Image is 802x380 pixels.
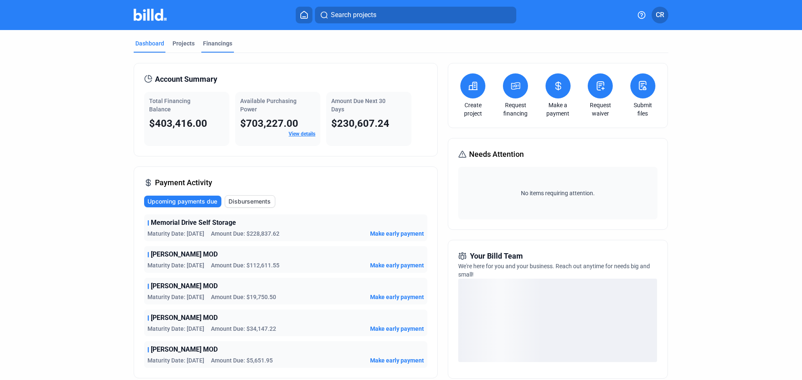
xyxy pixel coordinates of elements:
div: Projects [173,39,195,48]
span: CR [656,10,664,20]
button: Make early payment [370,356,424,365]
div: Dashboard [135,39,164,48]
div: Financings [203,39,232,48]
span: Account Summary [155,73,217,85]
span: Maturity Date: [DATE] [147,229,204,238]
button: Search projects [315,7,516,23]
span: [PERSON_NAME] MOD [151,313,218,323]
span: Available Purchasing Power [240,98,297,113]
button: CR [652,7,668,23]
span: Payment Activity [155,177,212,189]
button: Make early payment [370,229,424,238]
span: Upcoming payments due [147,197,217,206]
span: [PERSON_NAME] MOD [151,345,218,355]
span: Maturity Date: [DATE] [147,325,204,333]
span: We're here for you and your business. Reach out anytime for needs big and small! [458,263,650,278]
span: Amount Due: $112,611.55 [211,261,279,269]
button: Make early payment [370,325,424,333]
div: loading [458,279,657,362]
a: Request waiver [586,101,615,118]
span: Amount Due: $34,147.22 [211,325,276,333]
span: $230,607.24 [331,118,389,129]
span: Disbursements [228,197,271,206]
span: Memorial Drive Self Storage [151,218,236,228]
button: Disbursements [225,195,275,208]
span: [PERSON_NAME] MOD [151,249,218,259]
span: $703,227.00 [240,118,298,129]
span: Amount Due: $19,750.50 [211,293,276,301]
img: Billd Company Logo [134,9,167,21]
span: Search projects [331,10,376,20]
button: Upcoming payments due [144,196,221,207]
span: Amount Due: $228,837.62 [211,229,279,238]
span: Needs Attention [469,148,524,160]
span: Amount Due Next 30 Days [331,98,386,113]
span: Amount Due: $5,651.95 [211,356,273,365]
span: Total Financing Balance [149,98,190,113]
button: Make early payment [370,293,424,301]
a: Make a payment [543,101,573,118]
span: [PERSON_NAME] MOD [151,281,218,291]
span: No items requiring attention. [462,189,654,197]
span: Maturity Date: [DATE] [147,356,204,365]
a: Request financing [501,101,530,118]
a: Create project [458,101,487,118]
a: View details [289,131,315,137]
button: Make early payment [370,261,424,269]
span: Maturity Date: [DATE] [147,261,204,269]
span: $403,416.00 [149,118,207,129]
a: Submit files [628,101,657,118]
span: Maturity Date: [DATE] [147,293,204,301]
span: Your Billd Team [470,250,523,262]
